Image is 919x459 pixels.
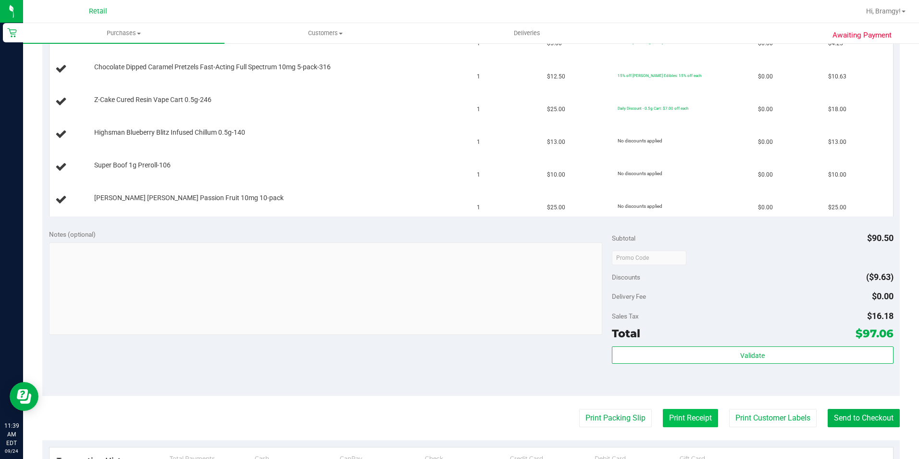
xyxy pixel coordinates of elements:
[547,170,565,179] span: $10.00
[618,171,662,176] span: No discounts applied
[740,352,765,359] span: Validate
[828,409,900,427] button: Send to Checkout
[225,29,425,38] span: Customers
[618,204,662,209] span: No discounts applied
[89,7,107,15] span: Retail
[828,203,846,212] span: $25.00
[867,311,894,321] span: $16.18
[94,128,245,137] span: Highsman Blueberry Blitz Infused Chillum 0.5g-140
[612,293,646,300] span: Delivery Fee
[547,203,565,212] span: $25.00
[618,138,662,143] span: No discounts applied
[828,170,846,179] span: $10.00
[872,291,894,301] span: $0.00
[477,72,480,81] span: 1
[828,72,846,81] span: $10.63
[612,312,639,320] span: Sales Tax
[612,251,686,265] input: Promo Code
[828,105,846,114] span: $18.00
[94,161,171,170] span: Super Boof 1g Preroll-106
[23,29,224,38] span: Purchases
[612,346,894,364] button: Validate
[547,72,565,81] span: $12.50
[758,72,773,81] span: $0.00
[477,105,480,114] span: 1
[758,170,773,179] span: $0.00
[612,268,640,286] span: Discounts
[828,138,846,147] span: $13.00
[758,105,773,114] span: $0.00
[477,138,480,147] span: 1
[832,30,892,41] span: Awaiting Payment
[477,170,480,179] span: 1
[758,203,773,212] span: $0.00
[856,327,894,340] span: $97.06
[94,95,211,104] span: Z-Cake Cured Resin Vape Cart 0.5g-246
[663,409,718,427] button: Print Receipt
[94,193,284,203] span: [PERSON_NAME] [PERSON_NAME] Passion Fruit 10mg 10-pack
[477,203,480,212] span: 1
[224,23,426,43] a: Customers
[501,29,553,38] span: Deliveries
[729,409,817,427] button: Print Customer Labels
[4,421,19,447] p: 11:39 AM EDT
[612,327,640,340] span: Total
[866,272,894,282] span: ($9.63)
[426,23,628,43] a: Deliveries
[618,73,701,78] span: 15% off [PERSON_NAME] Edibles: 15% off each
[612,234,635,242] span: Subtotal
[94,63,331,72] span: Chocolate Dipped Caramel Pretzels Fast-Acting Full Spectrum 10mg 5-pack-316
[579,409,652,427] button: Print Packing Slip
[618,106,688,111] span: Daily Discount - 0.5g Cart: $7.00 off each
[547,105,565,114] span: $25.00
[758,138,773,147] span: $0.00
[867,233,894,243] span: $90.50
[23,23,224,43] a: Purchases
[866,7,901,15] span: Hi, Bramgy!
[4,447,19,455] p: 09/24
[547,138,565,147] span: $13.00
[10,382,38,411] iframe: Resource center
[7,28,17,38] inline-svg: Retail
[49,230,96,238] span: Notes (optional)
